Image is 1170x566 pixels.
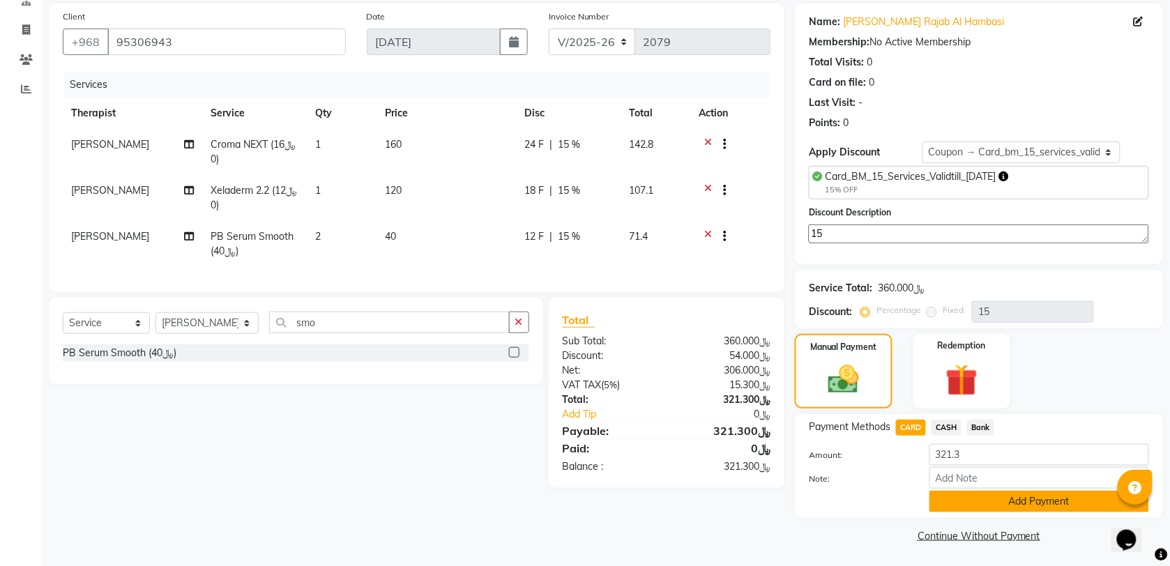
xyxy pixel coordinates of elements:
[843,15,1004,29] a: [PERSON_NAME] Rajab Al Hambasi
[563,378,602,391] span: VAT TAX
[211,138,296,165] span: Croma NEXT (﷼160)
[621,98,690,129] th: Total
[809,35,1149,49] div: No Active Membership
[932,420,962,436] span: CASH
[809,95,856,110] div: Last Visit:
[552,349,667,363] div: Discount:
[809,305,852,319] div: Discount:
[549,183,552,198] span: |
[385,138,402,151] span: 160
[825,170,996,183] span: Card_BM_15_Services_Validtill_[DATE]
[315,184,321,197] span: 1
[63,346,176,360] div: PB Serum Smooth (﷼40)
[552,334,667,349] div: Sub Total:
[809,75,866,90] div: Card on file:
[667,459,781,474] div: ﷼321.300
[377,98,516,129] th: Price
[629,138,653,151] span: 142.8
[667,363,781,378] div: ﷼306.000
[938,339,986,352] label: Redemption
[558,229,580,244] span: 15 %
[936,360,988,400] img: _gift.svg
[809,116,840,130] div: Points:
[552,378,667,392] div: ( )
[71,184,149,197] span: [PERSON_NAME]
[667,349,781,363] div: ﷼54.000
[307,98,377,129] th: Qty
[943,304,964,316] label: Fixed
[552,440,667,457] div: Paid:
[524,229,544,244] span: 12 F
[385,184,402,197] span: 120
[516,98,621,129] th: Disc
[63,10,85,23] label: Client
[869,75,874,90] div: 0
[552,422,667,439] div: Payable:
[552,363,667,378] div: Net:
[71,230,149,243] span: [PERSON_NAME]
[367,10,386,23] label: Date
[798,529,1160,544] a: Continue Without Payment
[549,137,552,152] span: |
[929,467,1149,489] input: Add Note
[929,444,1149,466] input: Amount
[825,184,1008,196] div: 15% OFF
[896,420,926,436] span: CARD
[876,304,921,316] label: Percentage
[524,183,544,198] span: 18 F
[858,95,863,110] div: -
[809,15,840,29] div: Name:
[867,55,872,70] div: 0
[819,362,869,397] img: _cash.svg
[1111,510,1156,552] iframe: chat widget
[558,183,580,198] span: 15 %
[798,473,919,485] label: Note:
[878,281,925,296] div: ﷼360.000
[549,229,552,244] span: |
[809,420,890,434] span: Payment Methods
[315,230,321,243] span: 2
[315,138,321,151] span: 1
[211,230,294,257] span: PB Serum Smooth (﷼40)
[202,98,307,129] th: Service
[667,392,781,407] div: ﷼321.300
[524,137,544,152] span: 24 F
[667,378,781,392] div: ﷼15.300
[107,29,346,55] input: Search by Name/Mobile/Email/Code
[63,98,202,129] th: Therapist
[563,313,595,328] span: Total
[810,341,877,353] label: Manual Payment
[667,440,781,457] div: ﷼0
[63,29,109,55] button: +968
[552,459,667,474] div: Balance :
[269,312,510,333] input: Search or Scan
[809,35,869,49] div: Membership:
[667,422,781,439] div: ﷼321.300
[690,98,770,129] th: Action
[605,379,618,390] span: 5%
[552,407,686,422] a: Add Tip
[629,184,653,197] span: 107.1
[385,230,396,243] span: 40
[629,230,648,243] span: 71.4
[558,137,580,152] span: 15 %
[64,72,781,98] div: Services
[667,334,781,349] div: ﷼360.000
[809,206,891,219] label: Discount Description
[798,449,919,461] label: Amount:
[211,184,297,211] span: Xeladerm 2.2 (﷼120)
[929,491,1149,512] button: Add Payment
[809,55,864,70] div: Total Visits:
[843,116,849,130] div: 0
[809,145,922,160] div: Apply Discount
[552,392,667,407] div: Total:
[967,420,994,436] span: Bank
[549,10,609,23] label: Invoice Number
[685,407,781,422] div: ﷼0
[71,138,149,151] span: [PERSON_NAME]
[809,281,872,296] div: Service Total:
